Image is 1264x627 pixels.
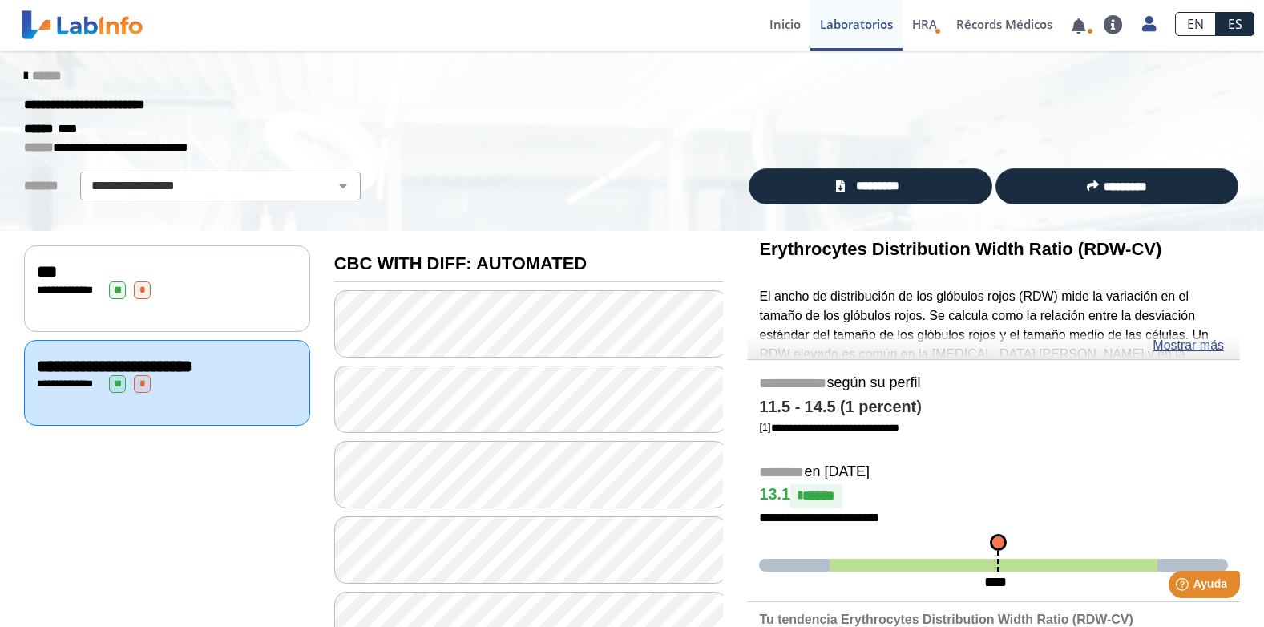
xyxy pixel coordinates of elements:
b: Tu tendencia Erythrocytes Distribution Width Ratio (RDW-CV) [759,613,1133,626]
span: HRA [912,16,937,32]
b: Erythrocytes Distribution Width Ratio (RDW-CV) [759,239,1161,259]
h4: 13.1 [759,484,1228,508]
b: CBC WITH DIFF: AUTOMATED [334,253,587,273]
a: [1] [759,421,899,433]
p: El ancho de distribución de los glóbulos rojos (RDW) mide la variación en el tamaño de los glóbul... [759,287,1228,421]
a: EN [1175,12,1216,36]
a: Mostrar más [1153,336,1224,355]
h5: en [DATE] [759,463,1228,482]
h4: 11.5 - 14.5 (1 percent) [759,398,1228,417]
h5: según su perfil [759,374,1228,393]
a: ES [1216,12,1254,36]
iframe: Help widget launcher [1121,564,1246,609]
